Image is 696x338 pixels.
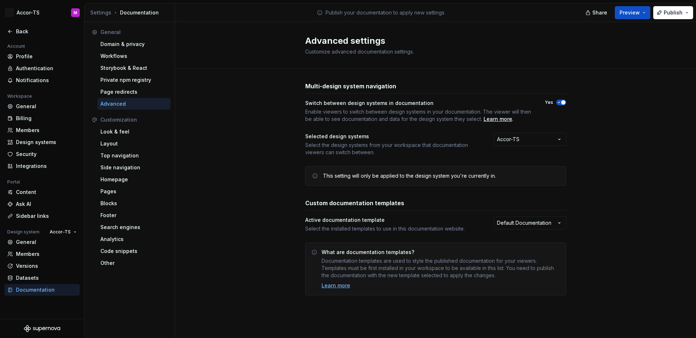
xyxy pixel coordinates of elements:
[620,9,640,16] span: Preview
[4,210,80,222] a: Sidebar links
[5,8,14,17] div: M-
[98,150,170,161] a: Top navigation
[4,75,80,86] a: Notifications
[4,186,80,198] a: Content
[305,133,481,140] div: Selected design systems
[323,172,496,179] div: This setting will only be applied to the design system you're currently in.
[4,260,80,272] a: Versions
[98,174,170,185] a: Homepage
[98,257,170,269] a: Other
[16,115,77,122] div: Billing
[4,92,35,101] div: Workspace
[16,238,77,246] div: General
[100,188,167,195] div: Pages
[100,76,167,84] div: Private npm registry
[100,236,167,243] div: Analytics
[16,151,77,158] div: Security
[50,229,71,235] span: Accor-TS
[16,262,77,270] div: Versions
[16,77,77,84] div: Notifications
[16,127,77,134] div: Members
[98,162,170,173] a: Side navigation
[4,160,80,172] a: Integrations
[4,51,80,62] a: Profile
[482,116,513,122] span: .
[615,6,650,19] button: Preview
[98,138,170,149] a: Layout
[100,100,167,107] div: Advanced
[305,216,481,224] div: Active documentation template
[4,236,80,248] a: General
[4,178,23,186] div: Portal
[98,186,170,197] a: Pages
[1,5,83,21] button: M-Accor-TSM
[98,245,170,257] a: Code snippets
[100,64,167,72] div: Storybook & React
[4,42,28,51] div: Account
[16,53,77,60] div: Profile
[305,35,558,47] h2: Advanced settings
[100,140,167,147] div: Layout
[16,28,77,35] div: Back
[98,126,170,138] a: Look & feel
[545,100,553,105] label: Yes
[16,65,77,72] div: Authentication
[24,325,60,332] svg: Supernova Logo
[100,248,167,255] div: Code snippets
[494,133,566,146] button: Accor-TS
[16,139,77,146] div: Design systems
[592,9,607,16] span: Share
[16,200,77,208] div: Ask AI
[100,52,167,60] div: Workflows
[16,250,77,258] div: Members
[16,162,77,170] div: Integrations
[16,103,77,110] div: General
[305,225,481,232] div: Select the installed templates to use in this documentation website.
[305,100,532,107] div: Switch between design systems in documentation
[4,284,80,296] a: Documentation
[4,101,80,112] a: General
[4,272,80,284] a: Datasets
[497,136,519,143] div: Accor-TS
[74,10,77,16] div: M
[305,108,532,123] div: Enable viewers to switch between design systems in your documentation. The viewer will then be ab...
[305,82,396,90] h3: Multi-design system navigation
[98,74,170,86] a: Private npm registry
[4,228,42,236] div: Design system
[17,9,40,16] div: Accor-TS
[4,198,80,210] a: Ask AI
[322,282,350,289] a: Learn more
[100,212,167,219] div: Footer
[100,200,167,207] div: Blocks
[16,286,77,293] div: Documentation
[305,141,481,156] div: Select the design systems from your workspace that documentation viewers can switch between.
[653,6,693,19] button: Publish
[98,38,170,50] a: Domain & privacy
[100,224,167,231] div: Search engines
[4,148,80,160] a: Security
[305,48,414,55] span: Customize advanced documentation settings.
[90,9,111,16] button: Settings
[98,221,170,233] a: Search engines
[4,136,80,148] a: Design systems
[582,6,612,19] button: Share
[98,50,170,62] a: Workflows
[4,113,80,124] a: Billing
[100,116,167,123] div: Customization
[98,86,170,98] a: Page redirects
[322,257,560,279] div: Documentation templates are used to style the published documentation for your viewers. Templates...
[16,274,77,282] div: Datasets
[4,63,80,74] a: Authentication
[100,29,167,36] div: General
[4,26,80,37] a: Back
[100,128,167,135] div: Look & feel
[16,189,77,196] div: Content
[100,259,167,267] div: Other
[326,9,446,16] p: Publish your documentation to apply new settings.
[484,115,512,123] a: Learn more
[100,41,167,48] div: Domain & privacy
